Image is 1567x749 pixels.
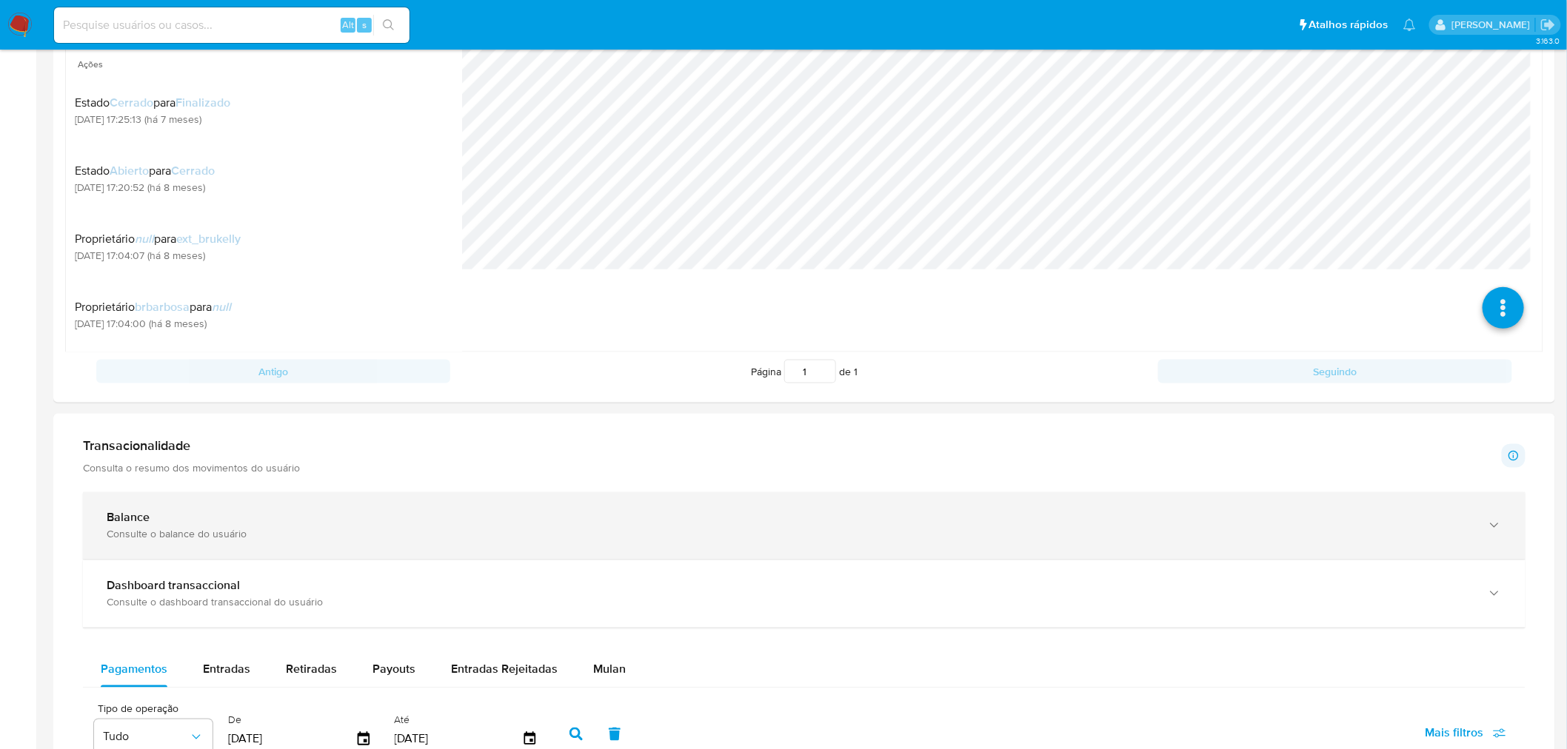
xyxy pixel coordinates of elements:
div: para [75,95,230,110]
span: Ações [66,41,462,76]
a: Sair [1540,17,1556,33]
span: [DATE] 17:04:07 (há 8 meses) [75,249,241,262]
div: para [75,300,231,315]
span: Abierto [110,162,149,179]
span: Cerrado [110,94,153,111]
span: 1 [854,364,858,379]
span: null [212,298,231,315]
span: Proprietário [75,230,135,247]
span: [DATE] 17:20:52 (há 8 meses) [75,181,215,194]
span: [DATE] 17:25:13 (há 7 meses) [75,112,230,126]
span: Atalhos rápidos [1309,17,1389,33]
button: Antigo [96,360,450,383]
div: para [75,232,241,246]
span: Cerrado [171,162,215,179]
span: Finalizado [176,94,230,111]
p: sabrina.lima@mercadopago.com.br [1451,18,1535,32]
div: para [75,164,215,178]
span: ext_brukelly [176,230,241,247]
span: [DATE] 17:04:00 (há 8 meses) [75,317,231,330]
button: Seguindo [1158,360,1512,383]
span: Estado [75,94,110,111]
span: Alt [342,18,354,32]
a: Notificações [1403,19,1416,31]
span: null [135,230,154,247]
span: Proprietário [75,298,135,315]
input: Pesquise usuários ou casos... [54,16,410,35]
span: brbarbosa [135,298,190,315]
button: search-icon [373,15,404,36]
span: Página de [751,360,858,383]
span: s [362,18,367,32]
span: Estado [75,162,110,179]
span: 3.163.0 [1536,35,1560,47]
